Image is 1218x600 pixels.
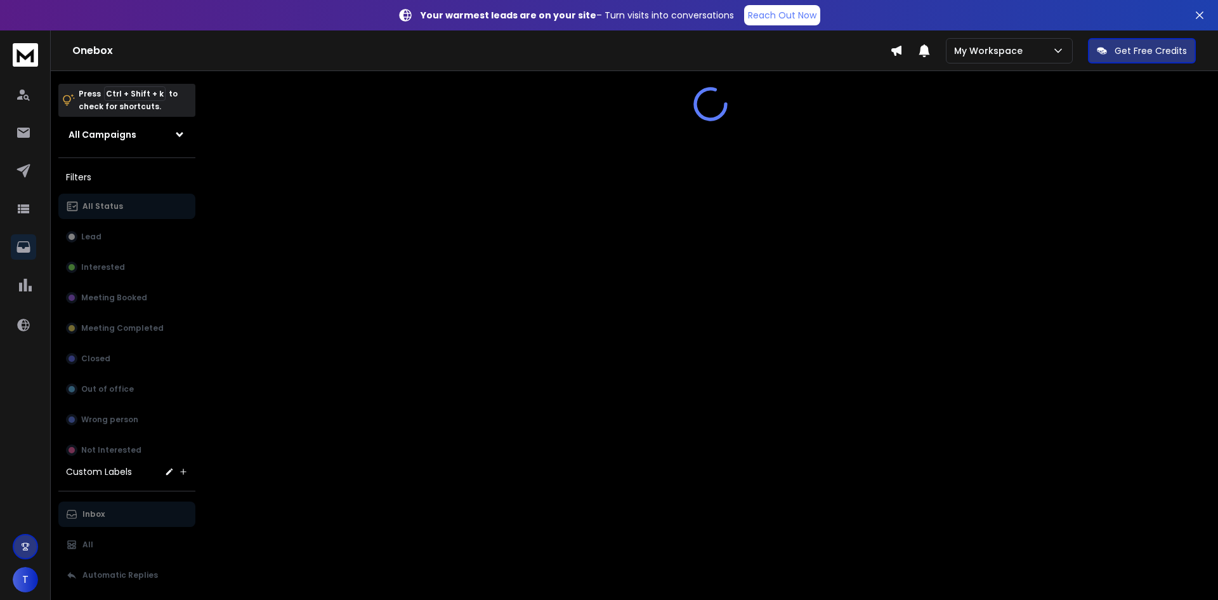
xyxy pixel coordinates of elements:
p: Reach Out Now [748,9,816,22]
p: Get Free Credits [1115,44,1187,57]
button: All Campaigns [58,122,195,147]
p: – Turn visits into conversations [421,9,734,22]
button: Get Free Credits [1088,38,1196,63]
img: logo [13,43,38,67]
h1: All Campaigns [69,128,136,141]
h3: Custom Labels [66,465,132,478]
p: Press to check for shortcuts. [79,88,178,113]
a: Reach Out Now [744,5,820,25]
button: T [13,567,38,592]
h3: Filters [58,168,195,186]
strong: Your warmest leads are on your site [421,9,596,22]
p: My Workspace [954,44,1028,57]
span: Ctrl + Shift + k [104,86,166,101]
h1: Onebox [72,43,890,58]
